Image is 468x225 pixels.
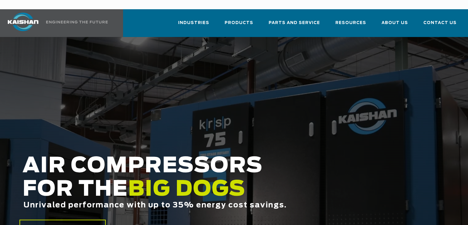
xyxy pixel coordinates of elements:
[423,19,457,27] span: Contact Us
[269,19,320,27] span: Parts and Service
[178,19,209,27] span: Industries
[335,15,366,36] a: Resources
[423,15,457,36] a: Contact Us
[128,179,246,200] span: BIG DOGS
[225,15,253,36] a: Products
[46,21,108,23] img: Engineering the future
[269,15,320,36] a: Parts and Service
[23,202,287,209] span: Unrivaled performance with up to 35% energy cost savings.
[335,19,366,27] span: Resources
[382,15,408,36] a: About Us
[382,19,408,27] span: About Us
[225,19,253,27] span: Products
[178,15,209,36] a: Industries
